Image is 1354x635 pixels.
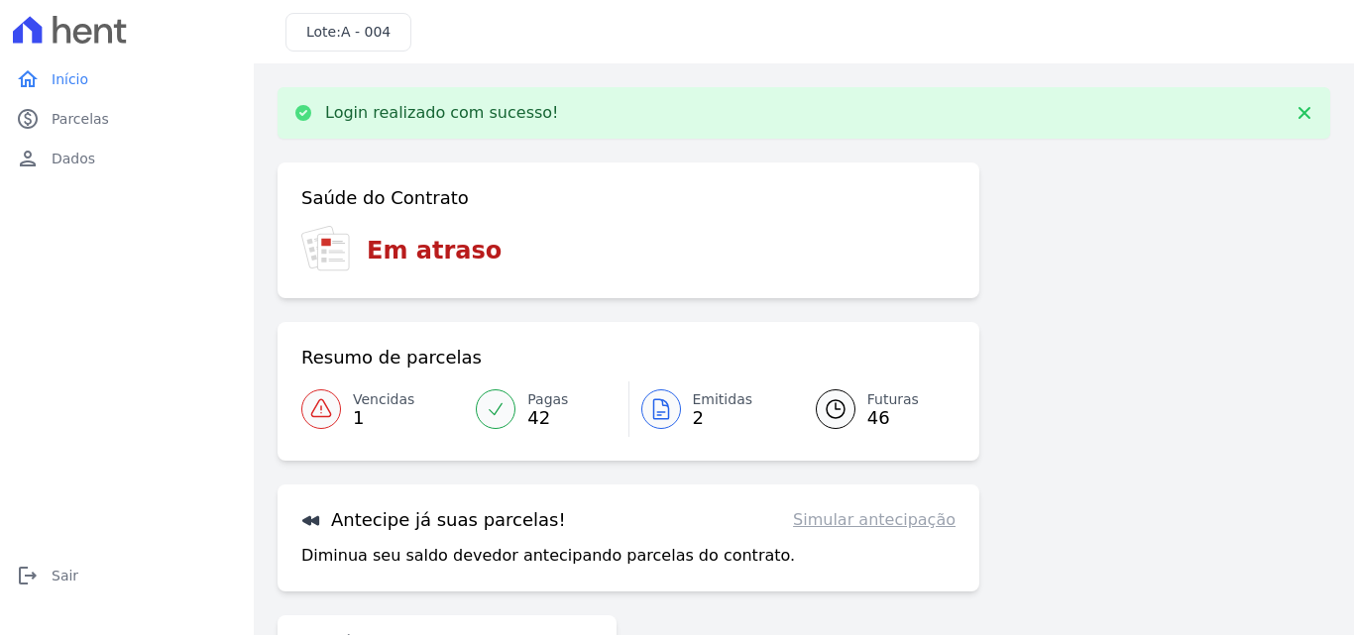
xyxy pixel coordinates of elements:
a: Simular antecipação [793,508,956,532]
h3: Antecipe já suas parcelas! [301,508,566,532]
span: Dados [52,149,95,168]
a: homeInício [8,59,246,99]
a: Vencidas 1 [301,381,464,437]
i: paid [16,107,40,131]
span: 46 [867,410,919,426]
h3: Saúde do Contrato [301,186,469,210]
span: A - 004 [341,24,391,40]
span: 42 [527,410,568,426]
i: person [16,147,40,170]
span: 1 [353,410,414,426]
p: Diminua seu saldo devedor antecipando parcelas do contrato. [301,544,795,568]
h3: Em atraso [367,233,502,268]
i: logout [16,564,40,587]
span: Futuras [867,389,919,410]
h3: Lote: [306,22,391,43]
a: Pagas 42 [464,381,627,437]
a: logoutSair [8,556,246,595]
span: Parcelas [52,109,109,129]
a: Futuras 46 [792,381,956,437]
a: paidParcelas [8,99,246,139]
i: home [16,67,40,91]
span: Pagas [527,389,568,410]
a: personDados [8,139,246,178]
span: 2 [693,410,753,426]
h3: Resumo de parcelas [301,346,482,370]
span: Sair [52,566,78,585]
span: Emitidas [693,389,753,410]
a: Emitidas 2 [629,381,792,437]
p: Login realizado com sucesso! [325,103,559,123]
span: Vencidas [353,389,414,410]
span: Início [52,69,88,89]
